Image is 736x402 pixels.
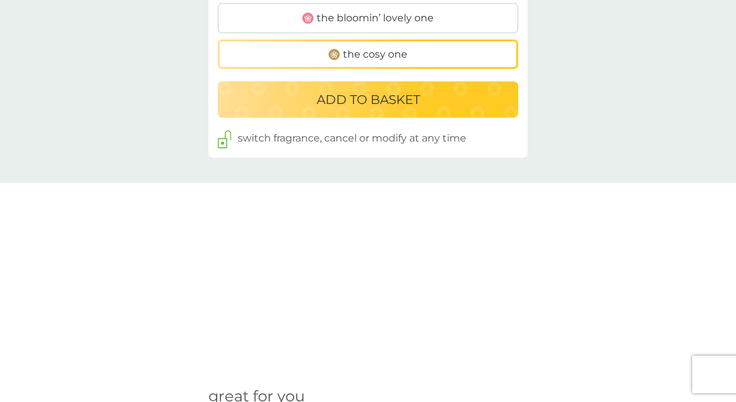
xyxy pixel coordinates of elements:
[343,46,407,63] span: the cosy one
[218,81,518,118] button: ADD TO BASKET
[317,10,434,26] span: the bloomin’ lovely one
[238,130,466,147] p: switch fragrance, cancel or modify at any time
[317,90,420,110] p: ADD TO BASKET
